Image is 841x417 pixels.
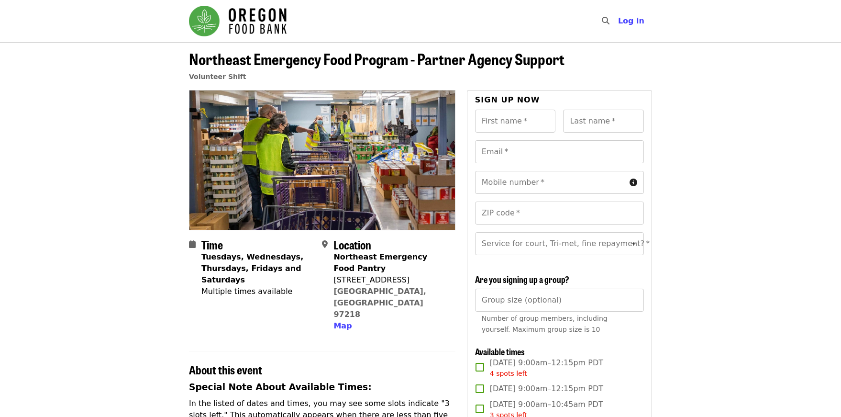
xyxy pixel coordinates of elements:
img: Northeast Emergency Food Program - Partner Agency Support organized by Oregon Food Bank [189,90,455,229]
a: Volunteer Shift [189,73,246,80]
i: circle-info icon [630,178,637,187]
input: Mobile number [475,171,626,194]
div: [STREET_ADDRESS] [333,274,447,286]
span: Time [201,236,223,253]
div: Multiple times available [201,286,314,297]
span: Number of group members, including yourself. Maximum group size is 10 [482,315,608,333]
i: search icon [602,16,609,25]
button: Map [333,320,352,332]
i: map-marker-alt icon [322,240,328,249]
span: About this event [189,361,262,378]
input: [object Object] [475,289,644,312]
span: Location [333,236,371,253]
input: Last name [563,110,644,133]
button: Open [627,237,641,250]
span: 4 spots left [490,370,527,377]
strong: Special Note About Available Times: [189,382,372,392]
span: Sign up now [475,95,540,104]
a: [GEOGRAPHIC_DATA], [GEOGRAPHIC_DATA] 97218 [333,287,426,319]
span: [DATE] 9:00am–12:15pm PDT [490,357,603,379]
i: calendar icon [189,240,196,249]
strong: Tuesdays, Wednesdays, Thursdays, Fridays and Saturdays [201,252,303,284]
span: [DATE] 9:00am–12:15pm PDT [490,383,603,394]
button: Log in [610,11,652,31]
span: Northeast Emergency Food Program - Partner Agency Support [189,47,564,70]
input: ZIP code [475,202,644,225]
img: Oregon Food Bank - Home [189,6,287,36]
input: First name [475,110,556,133]
input: Email [475,140,644,163]
strong: Northeast Emergency Food Pantry [333,252,427,273]
span: Available times [475,345,525,358]
span: Map [333,321,352,330]
span: Are you signing up a group? [475,273,569,285]
input: Search [615,10,623,33]
span: Log in [618,16,644,25]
